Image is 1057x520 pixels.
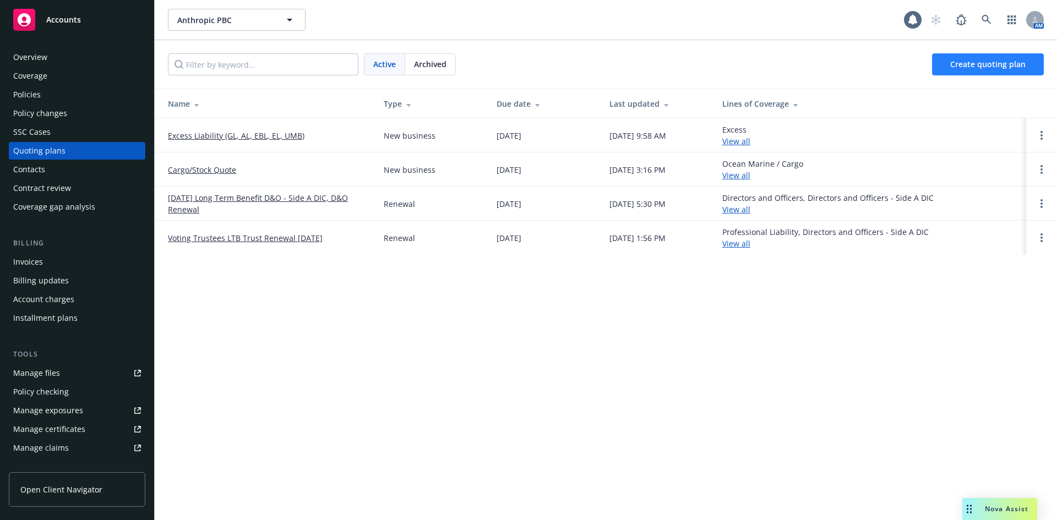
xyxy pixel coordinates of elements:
div: Type [384,98,479,110]
div: [DATE] 3:16 PM [609,164,666,176]
a: Manage exposures [9,402,145,419]
a: Voting Trustees LTB Trust Renewal [DATE] [168,232,323,244]
div: Installment plans [13,309,78,327]
a: [DATE] Long Term Benefit D&O - Side A DIC, D&O Renewal [168,192,366,215]
div: [DATE] 1:56 PM [609,232,666,244]
a: Policy changes [9,105,145,122]
div: [DATE] [497,164,521,176]
a: Open options [1035,129,1048,142]
div: Quoting plans [13,142,66,160]
div: Directors and Officers, Directors and Officers - Side A DIC [722,192,934,215]
a: Coverage [9,67,145,85]
div: Renewal [384,232,415,244]
input: Filter by keyword... [168,53,358,75]
a: Search [976,9,998,31]
a: Installment plans [9,309,145,327]
div: [DATE] 5:30 PM [609,198,666,210]
button: Anthropic PBC [168,9,306,31]
div: Manage BORs [13,458,65,475]
a: Manage files [9,364,145,382]
span: Archived [414,58,446,70]
div: Billing updates [13,272,69,289]
a: Billing updates [9,272,145,289]
a: Report a Bug [950,9,972,31]
div: Coverage gap analysis [13,198,95,216]
a: Quoting plans [9,142,145,160]
div: [DATE] [497,198,521,210]
a: Accounts [9,4,145,35]
span: Active [373,58,396,70]
div: SSC Cases [13,123,51,141]
div: [DATE] [497,130,521,141]
div: Invoices [13,253,43,271]
a: Manage claims [9,439,145,457]
div: Manage exposures [13,402,83,419]
a: Policy checking [9,383,145,401]
button: Nova Assist [962,498,1037,520]
a: Open options [1035,163,1048,176]
span: Accounts [46,15,81,24]
div: Excess [722,124,750,147]
div: New business [384,164,435,176]
div: [DATE] 9:58 AM [609,130,666,141]
span: Anthropic PBC [177,14,273,26]
div: Last updated [609,98,705,110]
a: Create quoting plan [932,53,1044,75]
a: Contract review [9,179,145,197]
div: Drag to move [962,498,976,520]
div: Lines of Coverage [722,98,1017,110]
a: View all [722,170,750,180]
a: Open options [1035,231,1048,244]
div: Manage files [13,364,60,382]
div: Renewal [384,198,415,210]
a: Manage certificates [9,420,145,438]
span: Create quoting plan [950,59,1026,69]
div: Billing [9,238,145,249]
a: Contacts [9,161,145,178]
a: Invoices [9,253,145,271]
div: Overview [13,48,47,66]
div: Coverage [13,67,47,85]
div: Due date [497,98,592,110]
a: Open options [1035,197,1048,210]
a: View all [722,204,750,215]
div: Policy checking [13,383,69,401]
div: [DATE] [497,232,521,244]
a: View all [722,238,750,249]
span: Nova Assist [985,504,1028,513]
div: Account charges [13,291,74,308]
span: Open Client Navigator [20,484,102,495]
div: Manage claims [13,439,69,457]
a: SSC Cases [9,123,145,141]
div: Professional Liability, Directors and Officers - Side A DIC [722,226,929,249]
a: Manage BORs [9,458,145,475]
a: Cargo/Stock Quote [168,164,236,176]
a: Excess Liability (GL, AL, EBL, EL, UMB) [168,130,304,141]
div: Contacts [13,161,45,178]
div: Policy changes [13,105,67,122]
a: View all [722,136,750,146]
div: Contract review [13,179,71,197]
a: Coverage gap analysis [9,198,145,216]
div: Policies [13,86,41,103]
a: Switch app [1001,9,1023,31]
a: Overview [9,48,145,66]
div: New business [384,130,435,141]
a: Start snowing [925,9,947,31]
div: Manage certificates [13,420,85,438]
a: Policies [9,86,145,103]
a: Account charges [9,291,145,308]
div: Tools [9,349,145,360]
div: Ocean Marine / Cargo [722,158,803,181]
div: Name [168,98,366,110]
